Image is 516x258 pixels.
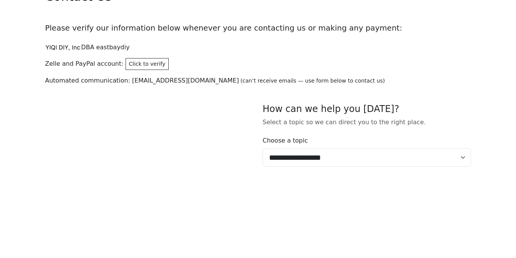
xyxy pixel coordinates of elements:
img: company name [45,43,81,52]
p: Zelle and PayPal account: [45,58,471,70]
p: Automated communication: [EMAIL_ADDRESS][DOMAIN_NAME] [45,76,471,85]
label: Choose a topic [263,136,308,145]
button: Click to verify [126,58,169,70]
h2: How can we help you [DATE]? [263,104,471,115]
p: DBA eastbaydiy [45,43,471,52]
p: Please verify our information below whenever you are contacting us or making any payment: [45,22,471,34]
small: (can’t receive emails — use form below to contact us) [240,78,385,84]
p: Select a topic so we can direct you to the right place. [263,118,471,127]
